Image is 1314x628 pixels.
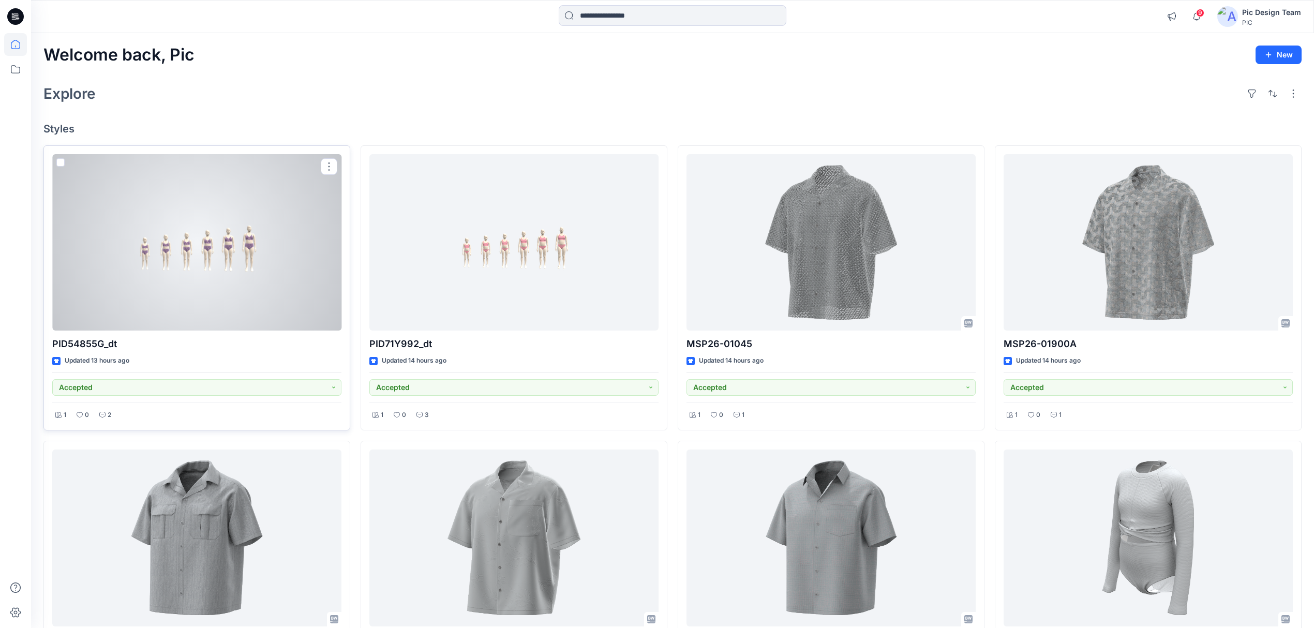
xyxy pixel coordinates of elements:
p: 1 [698,410,700,421]
a: MSP26-01051-SHIRT [52,450,341,626]
a: MSP26-01914A [369,450,659,626]
a: MSP26-01900A [1004,154,1293,331]
a: PID54855G_dt [52,154,341,331]
a: PID35YXZ9_dt [1004,450,1293,626]
p: 1 [64,410,66,421]
p: PID71Y992_dt [369,337,659,351]
div: Pic Design Team [1242,6,1301,19]
p: 0 [1036,410,1040,421]
h2: Explore [43,85,96,102]
p: MSP26-01900A [1004,337,1293,351]
a: PID71Y992_dt [369,154,659,331]
a: MSP26-01045 [686,154,976,331]
p: 2 [108,410,111,421]
p: 0 [719,410,723,421]
p: 0 [85,410,89,421]
p: 1 [742,410,744,421]
h4: Styles [43,123,1302,135]
p: Updated 14 hours ago [1016,355,1081,366]
p: PID54855G_dt [52,337,341,351]
div: PIC [1242,19,1301,26]
a: MSP26-01050 [686,450,976,626]
p: Updated 14 hours ago [382,355,446,366]
p: 1 [1059,410,1062,421]
p: 1 [1015,410,1018,421]
p: 0 [402,410,406,421]
p: 3 [425,410,429,421]
p: 1 [381,410,383,421]
p: MSP26-01045 [686,337,976,351]
h2: Welcome back, Pic [43,46,195,65]
span: 9 [1196,9,1204,17]
p: Updated 13 hours ago [65,355,129,366]
img: avatar [1217,6,1238,27]
p: Updated 14 hours ago [699,355,764,366]
button: New [1256,46,1302,64]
